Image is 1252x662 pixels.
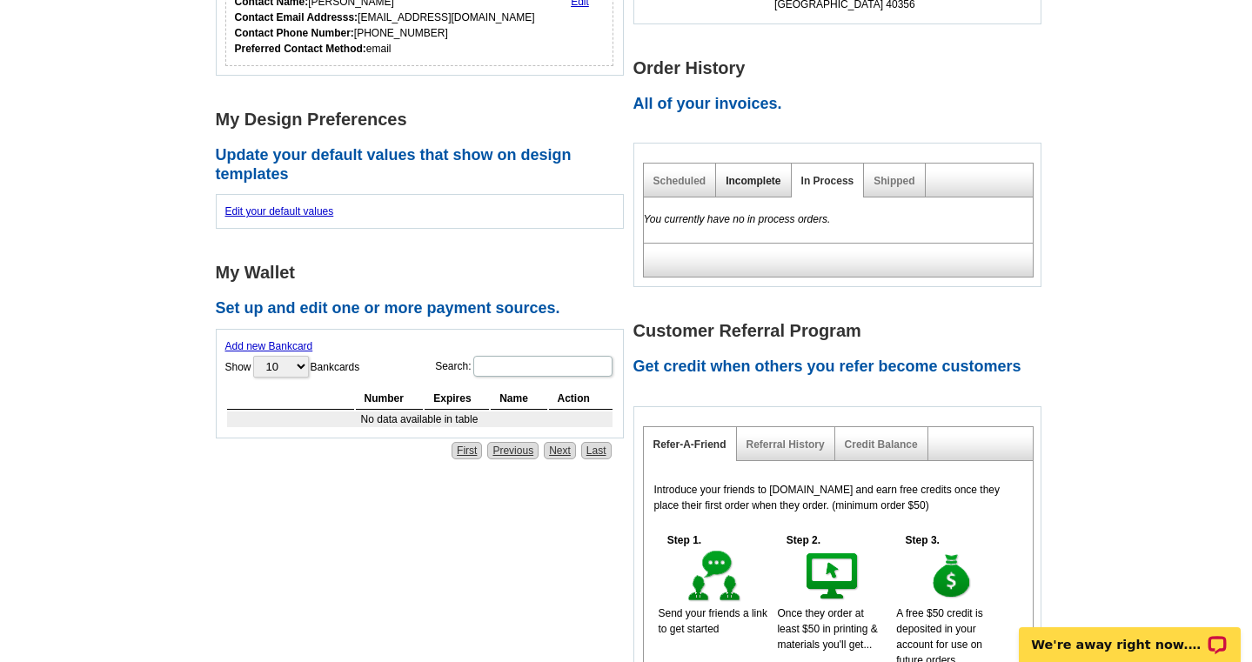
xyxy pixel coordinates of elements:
a: Previous [487,442,539,459]
em: You currently have no in process orders. [644,213,831,225]
h2: All of your invoices. [633,95,1051,114]
a: Incomplete [726,175,780,187]
label: Show Bankcards [225,354,360,379]
h2: Set up and edit one or more payment sources. [216,299,633,318]
a: Referral History [747,438,825,451]
a: Shipped [874,175,914,187]
img: step-1.gif [685,548,745,605]
th: Name [491,388,546,410]
a: Refer-A-Friend [653,438,726,451]
th: Number [356,388,424,410]
th: Action [549,388,613,410]
img: step-3.gif [922,548,982,605]
a: Add new Bankcard [225,340,313,352]
label: Search: [435,354,613,378]
iframe: LiveChat chat widget [1008,607,1252,662]
p: Introduce your friends to [DOMAIN_NAME] and earn free credits once they place their first order w... [654,482,1022,513]
strong: Preferred Contact Method: [235,43,366,55]
h5: Step 1. [659,532,711,548]
strong: Contact Email Addresss: [235,11,358,23]
h5: Step 3. [896,532,948,548]
span: Once they order at least $50 in printing & materials you'll get... [777,607,877,651]
td: No data available in table [227,411,613,427]
a: Credit Balance [845,438,918,451]
input: Search: [473,356,613,377]
select: ShowBankcards [253,356,309,378]
h2: Update your default values that show on design templates [216,146,633,184]
h5: Step 2. [777,532,829,548]
h1: Order History [633,59,1051,77]
h2: Get credit when others you refer become customers [633,358,1051,377]
th: Expires [425,388,489,410]
strong: Contact Phone Number: [235,27,354,39]
a: In Process [801,175,854,187]
h1: Customer Referral Program [633,322,1051,340]
a: Edit your default values [225,205,334,217]
a: First [452,442,482,459]
h1: My Design Preferences [216,110,633,129]
h1: My Wallet [216,264,633,282]
a: Next [544,442,576,459]
span: Send your friends a link to get started [659,607,767,635]
a: Last [581,442,612,459]
a: Scheduled [653,175,706,187]
img: step-2.gif [803,548,863,605]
